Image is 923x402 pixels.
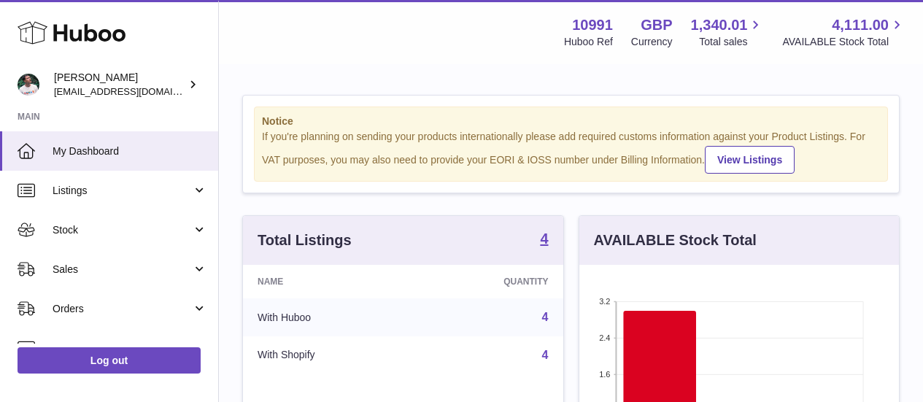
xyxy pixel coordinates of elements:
[415,265,563,298] th: Quantity
[832,15,889,35] span: 4,111.00
[564,35,613,49] div: Huboo Ref
[691,15,765,49] a: 1,340.01 Total sales
[243,265,415,298] th: Name
[54,71,185,98] div: [PERSON_NAME]
[262,115,880,128] strong: Notice
[53,223,192,237] span: Stock
[542,311,549,323] a: 4
[599,297,610,306] text: 3.2
[782,15,905,49] a: 4,111.00 AVAILABLE Stock Total
[699,35,764,49] span: Total sales
[243,298,415,336] td: With Huboo
[53,144,207,158] span: My Dashboard
[243,336,415,374] td: With Shopify
[705,146,795,174] a: View Listings
[542,349,549,361] a: 4
[262,130,880,174] div: If you're planning on sending your products internationally please add required customs informati...
[599,370,610,379] text: 1.6
[258,231,352,250] h3: Total Listings
[53,302,192,316] span: Orders
[540,231,548,249] a: 4
[53,341,207,355] span: Usage
[53,184,192,198] span: Listings
[18,74,39,96] img: internalAdmin-10991@internal.huboo.com
[53,263,192,277] span: Sales
[691,15,748,35] span: 1,340.01
[594,231,757,250] h3: AVAILABLE Stock Total
[631,35,673,49] div: Currency
[641,15,672,35] strong: GBP
[18,347,201,374] a: Log out
[599,333,610,342] text: 2.4
[782,35,905,49] span: AVAILABLE Stock Total
[572,15,613,35] strong: 10991
[54,85,215,97] span: [EMAIL_ADDRESS][DOMAIN_NAME]
[540,231,548,246] strong: 4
